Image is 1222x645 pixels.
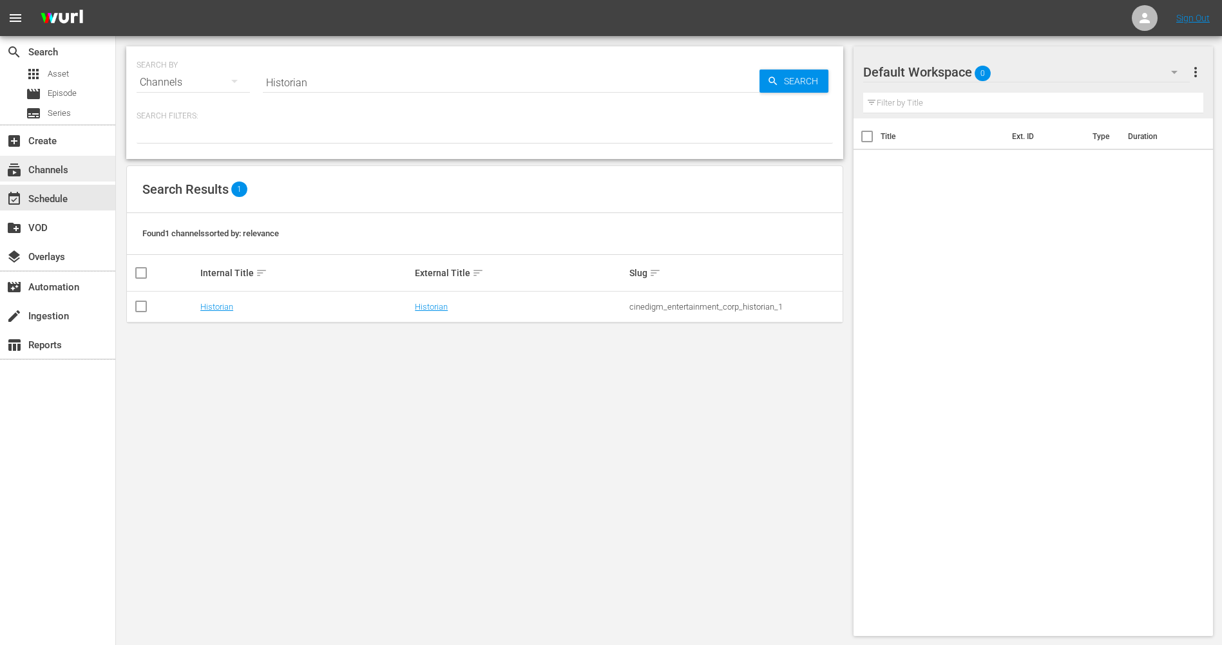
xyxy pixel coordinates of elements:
[48,87,77,100] span: Episode
[1188,64,1203,80] span: more_vert
[881,118,1004,154] th: Title
[1004,118,1085,154] th: Ext. ID
[137,64,250,100] div: Channels
[629,302,840,312] div: cinedigm_entertainment_corp_historian_1
[6,133,22,149] span: Create
[231,182,247,197] span: 1
[200,265,411,281] div: Internal Title
[759,70,828,93] button: Search
[472,267,484,279] span: sort
[142,229,279,238] span: Found 1 channels sorted by: relevance
[975,60,991,87] span: 0
[415,302,448,312] a: Historian
[6,308,22,324] span: Ingestion
[31,3,93,33] img: ans4CAIJ8jUAAAAAAAAAAAAAAAAAAAAAAAAgQb4GAAAAAAAAAAAAAAAAAAAAAAAAJMjXAAAAAAAAAAAAAAAAAAAAAAAAgAT5G...
[6,220,22,236] span: create_new_folder
[649,267,661,279] span: sort
[26,106,41,121] span: Series
[6,279,22,295] span: Automation
[6,337,22,353] span: Reports
[415,265,625,281] div: External Title
[6,44,22,60] span: Search
[1176,13,1210,23] a: Sign Out
[779,70,828,93] span: Search
[142,182,229,197] span: Search Results
[1120,118,1198,154] th: Duration
[863,54,1190,90] div: Default Workspace
[1188,57,1203,88] button: more_vert
[200,302,233,312] a: Historian
[1085,118,1120,154] th: Type
[6,191,22,207] span: Schedule
[6,249,22,265] span: Overlays
[26,66,41,82] span: Asset
[256,267,267,279] span: sort
[137,111,833,122] p: Search Filters:
[8,10,23,26] span: menu
[6,162,22,178] span: Channels
[26,86,41,102] span: Episode
[48,107,71,120] span: Series
[629,265,840,281] div: Slug
[48,68,69,80] span: Asset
